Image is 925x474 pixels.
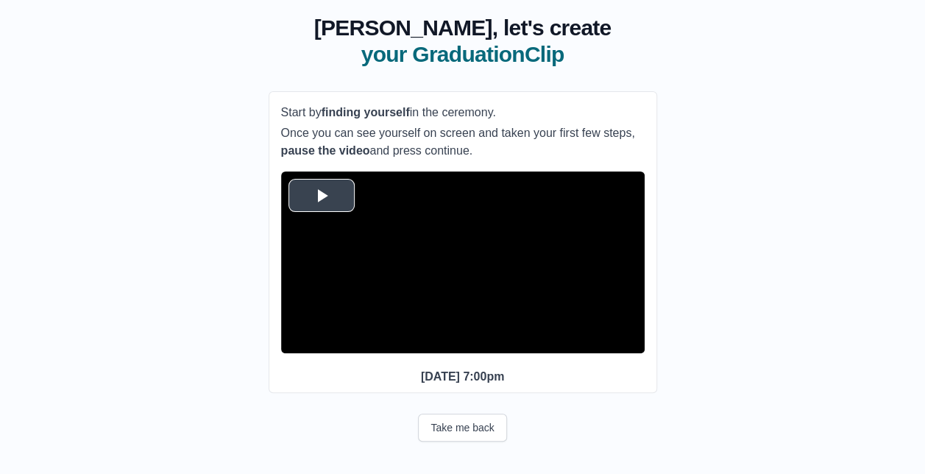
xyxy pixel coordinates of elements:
[281,144,370,157] b: pause the video
[288,179,355,212] button: Play Video
[314,15,612,41] span: [PERSON_NAME], let's create
[281,124,645,160] p: Once you can see yourself on screen and taken your first few steps, and press continue.
[281,368,645,386] p: [DATE] 7:00pm
[314,41,612,68] span: your GraduationClip
[322,106,410,118] b: finding yourself
[281,171,645,353] div: Video Player
[418,414,506,442] button: Take me back
[281,104,645,121] p: Start by in the ceremony.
